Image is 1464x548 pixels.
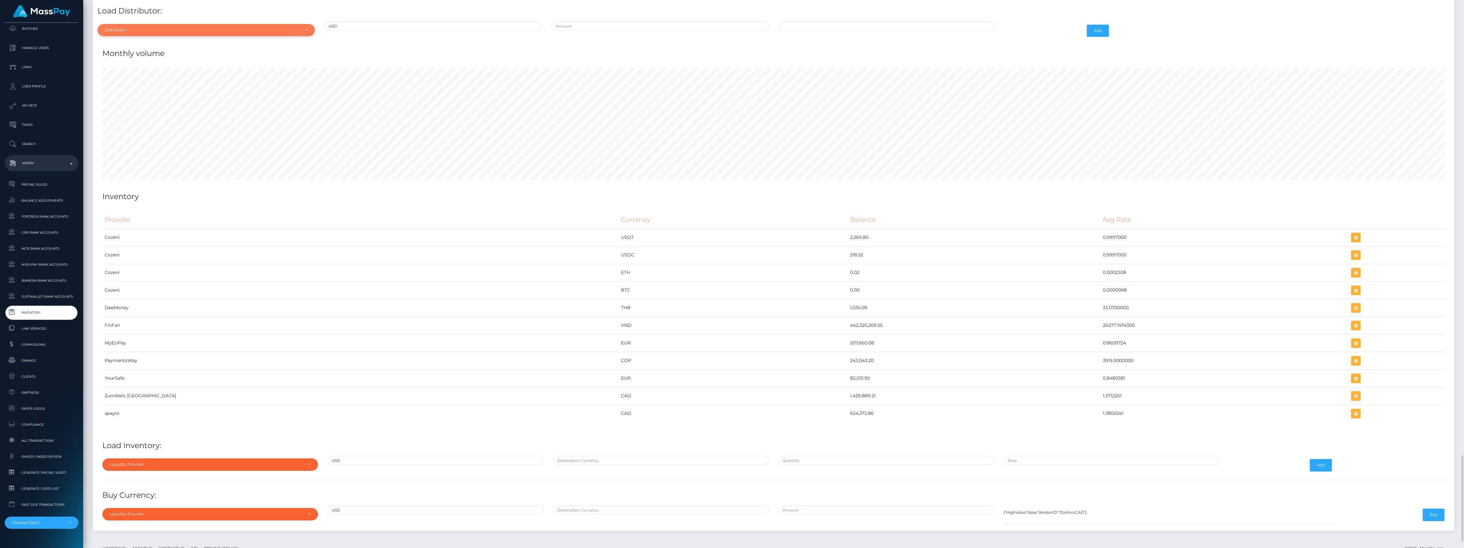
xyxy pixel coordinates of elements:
td: COP [619,352,847,369]
span: Payer Logos [7,405,76,412]
a: CRB Bank Accounts [5,226,78,239]
a: Inventory [5,306,78,319]
td: BTC [619,281,847,299]
a: Commissions [5,338,78,351]
a: Admin [5,155,78,171]
input: Source Currency [328,505,543,515]
td: USDC [619,246,847,264]
span: Pricing Rules [7,181,76,188]
td: YourSafe [102,369,619,387]
span: All Transactions [7,437,76,444]
td: Cozeni [102,281,619,299]
img: MassPay Logo [13,5,70,18]
td: 0.9997000 [1101,246,1349,264]
td: EUR [619,334,847,352]
td: Cozeni [102,246,619,264]
h4: Inventory [102,191,1445,202]
p: Links [7,62,76,72]
button: Add [1310,459,1332,471]
td: 0.0002308 [1101,264,1349,281]
td: THB [619,299,847,317]
td: 1,035.09 [848,299,1101,317]
textarea: {"HighValue":false,"VendorID":"DaVinciCAD"} [1004,505,1332,524]
td: MyEUPay [102,334,619,352]
td: CAD [619,405,847,422]
td: CAD [619,387,847,405]
input: Source Currency [328,456,543,465]
span: Fortress Bank Accounts [7,213,76,220]
a: Payer Logos [5,402,78,415]
a: Links [5,59,78,75]
input: Destination Currency [553,456,769,465]
span: Past Due Transactions [7,501,76,508]
div: Choose Client [12,520,64,525]
a: Ibanera Bank Accounts [5,274,78,287]
div: Liquidity Provider [110,462,303,467]
td: ETH [619,264,847,281]
a: Partners [5,386,78,399]
td: apaylo [102,405,619,422]
td: 0.8609724 [1101,334,1349,352]
td: ZumRails [GEOGRAPHIC_DATA] [102,387,619,405]
span: Compliance [7,421,76,428]
th: Provider [102,211,619,229]
a: Generate Costs List [5,482,78,496]
p: User Profile [7,82,76,91]
td: 0.9997000 [1101,229,1349,246]
span: Partners [7,389,76,396]
td: 0.00 [848,281,1101,299]
input: Amount [778,505,994,515]
a: Manage Users [5,40,78,56]
td: 0.02 [848,264,1101,281]
a: Search [5,136,78,152]
p: API Keys [7,101,76,110]
td: 2,369.80 [848,229,1101,246]
td: Cozeni [102,229,619,246]
a: Batches [5,21,78,37]
p: Manage Users [7,43,76,53]
a: Clients [5,370,78,383]
td: Cozeni [102,264,619,281]
th: Balance [848,211,1101,229]
input: Rate [1004,456,1219,465]
span: Commissions [7,341,76,348]
td: 33.0700000 [1101,299,1349,317]
span: Link Services [7,325,76,332]
a: MyEUPay Bank Accounts [5,258,78,271]
span: Inventory [7,309,76,316]
button: Liquidity Provider [102,508,318,520]
a: Finance [5,354,78,367]
td: EUR [619,369,847,387]
span: Balance Adjustments [7,197,76,204]
td: USDT [619,229,847,246]
button: Distributor [98,24,315,36]
td: 0.0000098 [1101,281,1349,299]
td: 218.52 [848,246,1101,264]
span: JustWallet Bank Accounts [7,293,76,300]
a: User Profile [5,78,78,94]
td: 442,320,269.55 [848,317,1101,334]
button: Liquidity Provider [102,458,318,471]
span: Payees under Review [7,453,76,460]
input: Currency [324,21,542,31]
a: Payees under Review [5,450,78,463]
a: All Transactions [5,434,78,447]
span: Generate Costs List [7,485,76,492]
input: Amount [552,21,769,31]
td: 624,372.86 [848,405,1101,422]
p: Admin [7,158,76,168]
span: Ibanera Bank Accounts [7,277,76,284]
td: 3915.0000000 [1101,352,1349,369]
h4: Buy Currency: [102,490,1445,501]
td: 82,031.95 [848,369,1101,387]
div: Distributor [105,28,300,33]
td: DeeMoney [102,299,619,317]
span: MCB Bank Accounts [7,245,76,252]
h4: Load Distributor: [98,5,1450,17]
span: MyEUPay Bank Accounts [7,261,76,268]
a: MCB Bank Accounts [5,242,78,255]
th: Currency [619,211,847,229]
a: API Keys [5,98,78,114]
button: Buy [1423,509,1444,521]
td: 243,043.20 [848,352,1101,369]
